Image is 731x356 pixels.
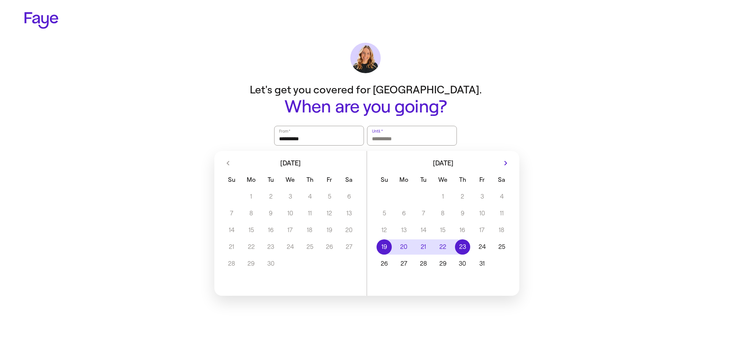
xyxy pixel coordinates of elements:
span: Monday [395,172,413,188]
button: 22 [433,239,453,255]
span: Wednesday [434,172,452,188]
span: [DATE] [280,160,301,167]
button: 26 [375,256,394,271]
button: 30 [453,256,472,271]
button: 23 [453,239,472,255]
button: 29 [433,256,453,271]
p: Let's get you covered for [GEOGRAPHIC_DATA]. [213,82,518,97]
span: Friday [321,172,338,188]
span: Tuesday [414,172,432,188]
span: [DATE] [433,160,453,167]
button: 27 [394,256,413,271]
span: Sunday [223,172,241,188]
label: From [278,127,291,135]
button: 20 [394,239,413,255]
span: Friday [473,172,491,188]
button: 21 [413,239,433,255]
button: 19 [375,239,394,255]
span: Thursday [301,172,319,188]
button: 24 [472,239,492,255]
span: Sunday [375,172,393,188]
span: Wednesday [281,172,299,188]
button: 28 [413,256,433,271]
span: Saturday [493,172,511,188]
button: Next month [500,157,512,169]
span: Tuesday [262,172,279,188]
button: 25 [492,239,511,255]
label: Until [371,127,383,135]
span: Monday [242,172,260,188]
button: 31 [472,256,492,271]
span: Saturday [340,172,358,188]
h1: When are you going? [213,97,518,117]
span: Thursday [453,172,471,188]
